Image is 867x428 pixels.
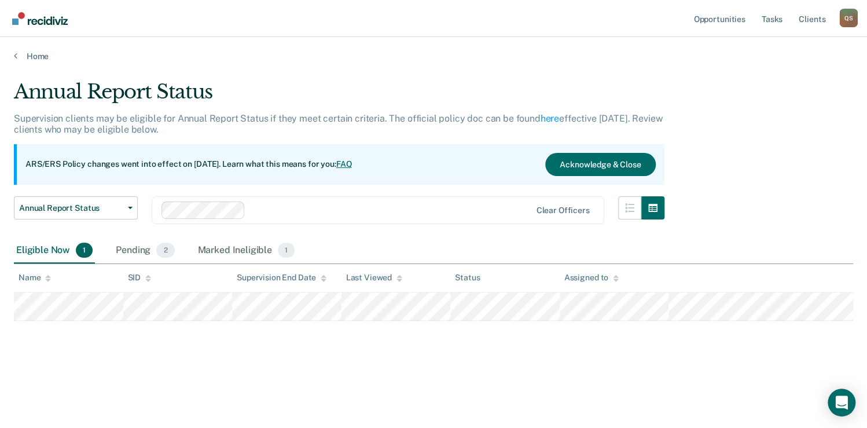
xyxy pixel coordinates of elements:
[19,273,51,283] div: Name
[336,159,352,169] a: FAQ
[76,243,93,258] span: 1
[156,243,174,258] span: 2
[839,9,858,27] button: Profile dropdown button
[536,206,589,215] div: Clear officers
[25,159,352,170] p: ARS/ERS Policy changes went into effect on [DATE]. Learn what this means for you:
[12,12,68,25] img: Recidiviz
[545,153,655,176] button: Acknowledge & Close
[455,273,480,283] div: Status
[346,273,402,283] div: Last Viewed
[14,51,853,61] a: Home
[839,9,858,27] div: Q S
[14,80,664,113] div: Annual Report Status
[196,238,297,264] div: Marked Ineligible1
[828,389,855,416] div: Open Intercom Messenger
[14,238,95,264] div: Eligible Now1
[14,196,138,220] button: Annual Report Status
[113,238,177,264] div: Pending2
[541,113,559,124] a: here
[14,113,662,135] p: Supervision clients may be eligible for Annual Report Status if they meet certain criteria. The o...
[19,203,123,213] span: Annual Report Status
[128,273,152,283] div: SID
[564,273,619,283] div: Assigned to
[278,243,295,258] span: 1
[237,273,326,283] div: Supervision End Date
